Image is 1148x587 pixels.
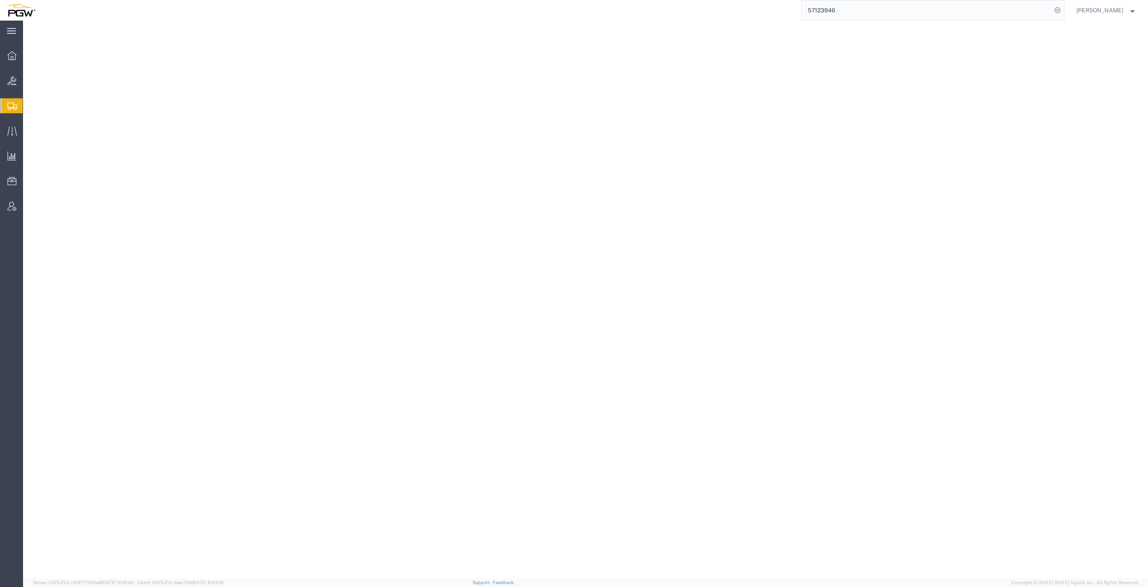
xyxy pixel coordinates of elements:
[1011,579,1138,586] span: Copyright © [DATE]-[DATE] Agistix Inc., All Rights Reserved
[102,580,134,585] span: [DATE] 10:41:40
[493,580,514,585] a: Feedback
[473,580,493,585] a: Support
[137,580,224,585] span: Client: 2025.21.0-faee749
[33,580,134,585] span: Server: 2025.21.0-c63077040a8
[1076,6,1123,15] span: Jesse Dawson
[1076,5,1137,15] button: [PERSON_NAME]
[802,0,1052,20] input: Search for shipment number, reference number
[6,4,35,16] img: logo
[23,21,1148,578] iframe: FS Legacy Container
[192,580,224,585] span: [DATE] 10:25:10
